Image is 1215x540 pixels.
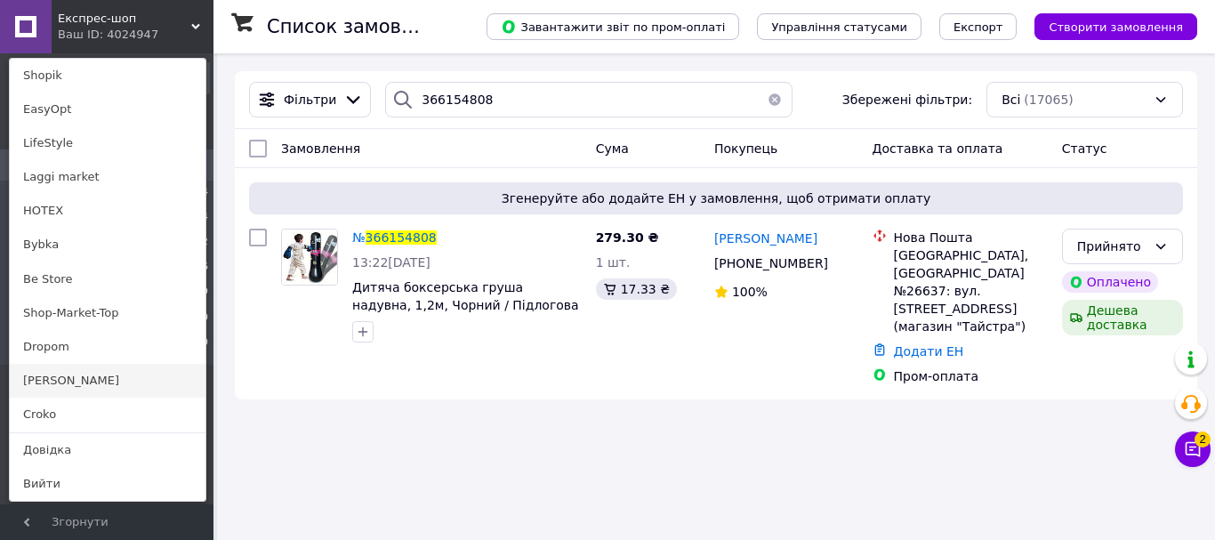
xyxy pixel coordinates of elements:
span: Замовлення [281,141,360,156]
div: Оплачено [1062,271,1158,293]
span: Експорт [953,20,1003,34]
img: Фото товару [282,230,337,285]
input: Пошук за номером замовлення, ПІБ покупця, номером телефону, Email, номером накладної [385,82,793,117]
span: 279.30 ₴ [596,230,659,245]
span: 1 шт. [596,255,631,270]
span: 13:22[DATE] [352,255,430,270]
button: Створити замовлення [1034,13,1197,40]
button: Завантажити звіт по пром-оплаті [487,13,739,40]
span: Статус [1062,141,1107,156]
span: Збережені фільтри: [842,91,972,109]
a: Dropom [10,330,205,364]
a: [PERSON_NAME] [10,364,205,398]
div: Нова Пошта [894,229,1048,246]
a: [PERSON_NAME] [714,230,817,247]
div: Дешева доставка [1062,300,1183,335]
span: Створити замовлення [1049,20,1183,34]
a: Bybka [10,228,205,262]
a: Довідка [10,433,205,467]
span: 366154808 [366,230,437,245]
a: Laggi market [10,160,205,194]
a: Дитяча боксерська груша надувна, 1,2м, Чорний / Підлогова груша / Підлоговий бокс [352,280,579,330]
a: LifeStyle [10,126,205,160]
a: HOTEX [10,194,205,228]
a: Croko [10,398,205,431]
a: Фото товару [281,229,338,286]
span: Доставка та оплата [873,141,1003,156]
span: [PERSON_NAME] [714,231,817,246]
div: 17.33 ₴ [596,278,677,300]
a: Shopik [10,59,205,93]
button: Чат з покупцем2 [1175,431,1211,467]
div: Ваш ID: 4024947 [58,27,133,43]
span: № [352,230,366,245]
a: Створити замовлення [1017,19,1197,33]
span: Управління статусами [771,20,907,34]
a: Be Store [10,262,205,296]
a: №366154808 [352,230,437,245]
div: Прийнято [1077,237,1147,256]
div: Пром-оплата [894,367,1048,385]
span: Фільтри [284,91,336,109]
a: Додати ЕН [894,344,964,359]
a: Shop-Market-Top [10,296,205,330]
a: EasyOpt [10,93,205,126]
span: Згенеруйте або додайте ЕН у замовлення, щоб отримати оплату [256,189,1176,207]
div: [PHONE_NUMBER] [711,251,832,276]
button: Експорт [939,13,1018,40]
span: 2 [1195,431,1211,447]
span: (17065) [1024,93,1073,107]
div: [GEOGRAPHIC_DATA], [GEOGRAPHIC_DATA] №26637: вул. [STREET_ADDRESS] (магазин "Тайстра") [894,246,1048,335]
span: Експрес-шоп [58,11,191,27]
a: Вийти [10,467,205,501]
span: Всі [1002,91,1020,109]
span: 100% [732,285,768,299]
span: Cума [596,141,629,156]
span: Покупець [714,141,777,156]
span: Завантажити звіт по пром-оплаті [501,19,725,35]
button: Очистить [757,82,793,117]
h1: Список замовлень [267,16,447,37]
button: Управління статусами [757,13,921,40]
